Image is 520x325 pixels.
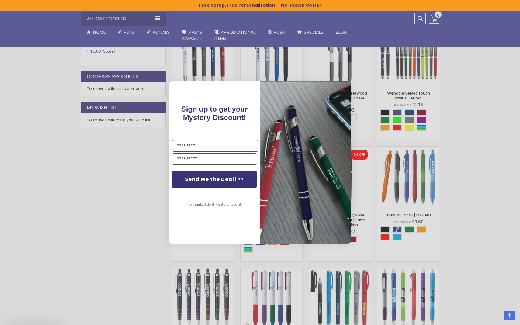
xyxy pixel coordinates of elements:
iframe: Google Customer Reviews [470,309,520,325]
span: ! [181,105,248,122]
img: pop-up-image [260,81,351,244]
button: No thanks, I don't want a discount. [184,197,245,212]
span: Sign up to get your Mystery Discount [181,105,248,122]
button: Send Me the Deal! >> [172,171,257,188]
button: Close dialog [338,85,348,94]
